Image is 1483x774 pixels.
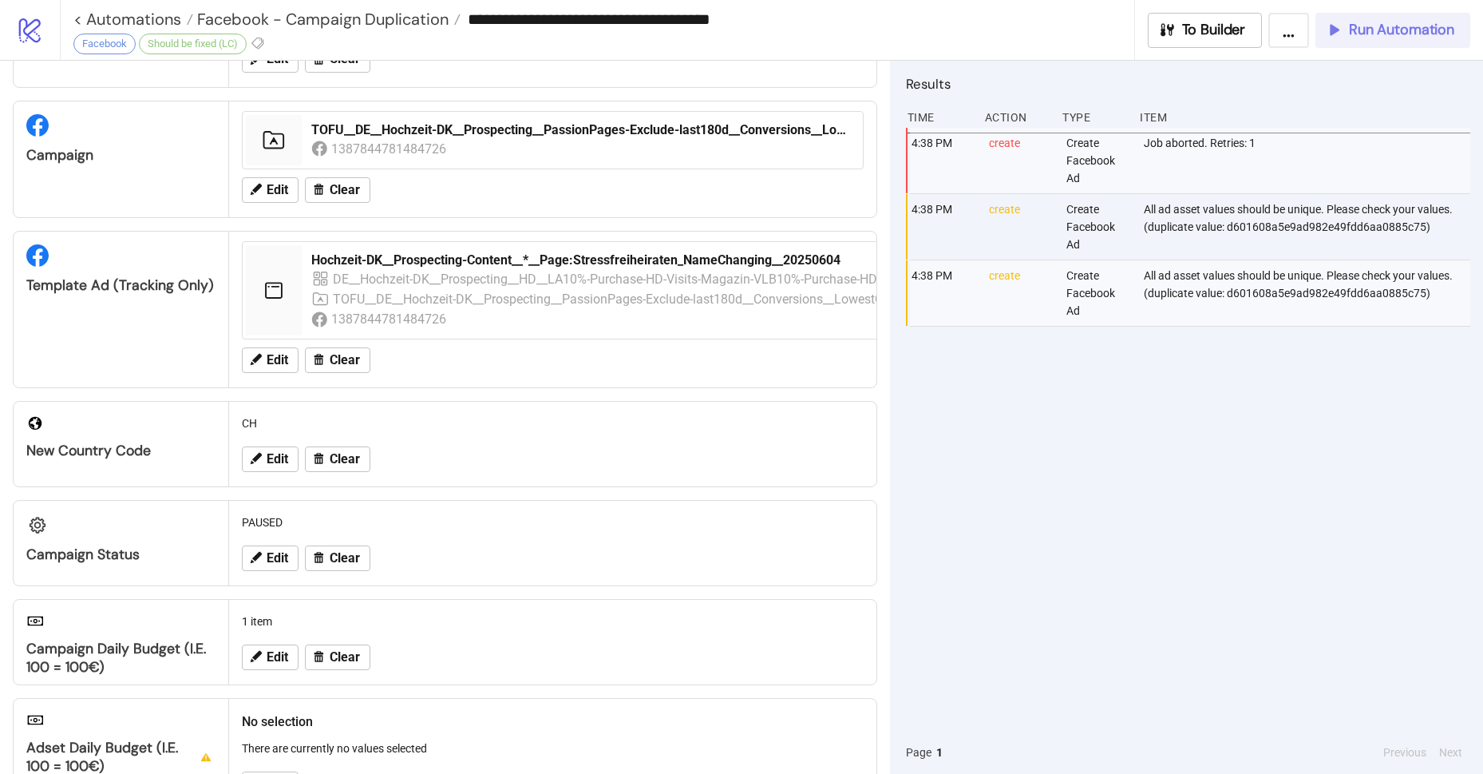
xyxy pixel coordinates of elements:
div: Campaign [26,146,216,165]
button: Clear [305,177,370,203]
button: ... [1268,13,1309,48]
div: create [987,128,1054,193]
div: create [987,194,1054,260]
div: All ad asset values should be unique. Please check your values.(duplicate value: d601608a5e9ad982... [1142,194,1474,260]
div: Job aborted. Retries: 1 [1142,128,1474,193]
div: CH [235,408,870,439]
button: Clear [305,645,370,670]
p: There are currently no values selected [242,740,864,757]
span: Edit [267,452,288,466]
div: Create Facebook Ad [1065,260,1131,326]
button: Clear [305,347,370,373]
span: Edit [267,183,288,197]
div: 1387844781484726 [331,139,449,159]
button: Edit [242,347,299,373]
button: Next [1434,744,1467,761]
div: 4:38 PM [910,128,976,193]
button: Clear [305,546,370,571]
div: Create Facebook Ad [1065,194,1131,260]
span: Edit [267,650,288,665]
a: < Automations [73,11,193,27]
button: Edit [242,447,299,472]
div: Campaign Status [26,546,216,564]
button: Run Automation [1315,13,1470,48]
div: Template Ad (Tracking only) [26,276,216,295]
div: PAUSED [235,507,870,538]
span: Clear [330,551,360,566]
span: Clear [330,183,360,197]
div: Type [1061,102,1127,133]
span: Edit [267,353,288,367]
a: Facebook - Campaign Duplication [193,11,461,27]
div: Hochzeit-DK__Prospecting-Content__*__Page:Stressfreiheiraten_NameChanging__20250604 [311,252,1164,269]
div: TOFU__DE__Hochzeit-DK__Prospecting__PassionPages-Exclude-last180d__Conversions__LowestCost__20250... [311,121,853,139]
div: Campaign Daily Budget (i.e. 100 = 100€) [26,640,216,677]
button: Edit [242,645,299,670]
button: Edit [242,546,299,571]
div: 4:38 PM [910,260,976,326]
div: 1387844781484726 [331,309,449,329]
div: TOFU__DE__Hochzeit-DK__Prospecting__PassionPages-Exclude-last180d__Conversions__LowestCost__20250... [333,289,1036,309]
span: Clear [330,452,360,466]
div: 4:38 PM [910,194,976,260]
button: Previous [1378,744,1431,761]
h2: No selection [242,712,864,732]
div: Action [983,102,1050,133]
div: Should be fixed (LC) [139,34,247,54]
button: Clear [305,447,370,472]
button: Edit [242,177,299,203]
div: 1 item [235,606,870,637]
div: Facebook [73,34,136,54]
span: To Builder [1182,21,1246,39]
div: Time [906,102,972,133]
span: Clear [330,353,360,367]
span: Run Automation [1349,21,1454,39]
button: To Builder [1148,13,1263,48]
h2: Results [906,73,1470,94]
div: Item [1138,102,1470,133]
span: Page [906,744,931,761]
span: Edit [267,551,288,566]
div: Create Facebook Ad [1065,128,1131,193]
button: 1 [931,744,947,761]
span: Facebook - Campaign Duplication [193,9,449,30]
div: New Country Code [26,442,216,460]
div: All ad asset values should be unique. Please check your values.(duplicate value: d601608a5e9ad982... [1142,260,1474,326]
div: create [987,260,1054,326]
span: Clear [330,650,360,665]
div: DE__Hochzeit-DK__Prospecting__HD__LA10%-Purchase-HD-Visits-Magazin-VLB10%-Purchase-HD-Testing-Con... [333,269,1157,289]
